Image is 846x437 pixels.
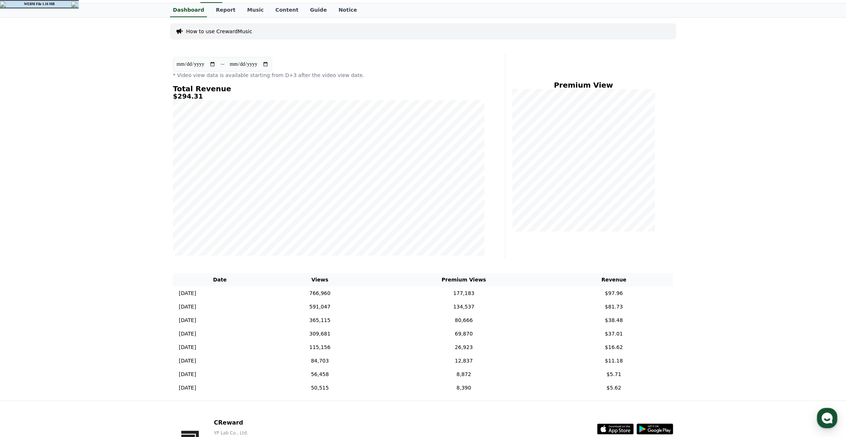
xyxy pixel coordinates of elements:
[373,341,555,354] td: 26,923
[179,384,196,392] p: [DATE]
[555,300,673,314] td: $81.73
[7,1,71,8] td: WEBM File 1.16 MB
[179,330,196,338] p: [DATE]
[179,317,196,324] p: [DATE]
[373,287,555,300] td: 177,183
[373,314,555,327] td: 80,666
[267,341,373,354] td: 115,156
[179,357,196,365] p: [DATE]
[267,273,373,287] th: Views
[555,354,673,368] td: $11.18
[71,1,79,7] img: close16.png
[267,300,373,314] td: 591,047
[220,60,225,69] p: ~
[173,85,484,93] h4: Total Revenue
[555,368,673,381] td: $5.71
[173,273,267,287] th: Date
[555,273,673,287] th: Revenue
[61,243,82,249] span: Messages
[241,3,269,17] a: Music
[214,430,336,436] p: YP Lab Co., Ltd.
[214,418,336,427] p: CReward
[373,354,555,368] td: 12,837
[267,354,373,368] td: 84,703
[555,381,673,395] td: $5.62
[186,28,252,35] a: How to use CrewardMusic
[555,327,673,341] td: $37.01
[173,72,484,79] p: * Video view data is available starting from D+3 after the video view date.
[267,327,373,341] td: 309,681
[267,314,373,327] td: 365,115
[19,242,31,248] span: Home
[179,344,196,351] p: [DATE]
[179,371,196,378] p: [DATE]
[48,231,94,250] a: Messages
[333,3,363,17] a: Notice
[210,3,241,17] a: Report
[373,273,555,287] th: Premium Views
[555,341,673,354] td: $16.62
[267,368,373,381] td: 56,458
[373,381,555,395] td: 8,390
[511,81,656,89] h4: Premium View
[373,300,555,314] td: 134,537
[304,3,333,17] a: Guide
[555,314,673,327] td: $38.48
[269,3,304,17] a: Content
[179,303,196,311] p: [DATE]
[373,327,555,341] td: 69,870
[373,368,555,381] td: 8,872
[267,381,373,395] td: 50,515
[170,3,207,17] a: Dashboard
[173,93,484,100] h5: $294.31
[267,287,373,300] td: 766,960
[555,287,673,300] td: $97.96
[179,290,196,297] p: [DATE]
[2,231,48,250] a: Home
[108,242,126,248] span: Settings
[94,231,140,250] a: Settings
